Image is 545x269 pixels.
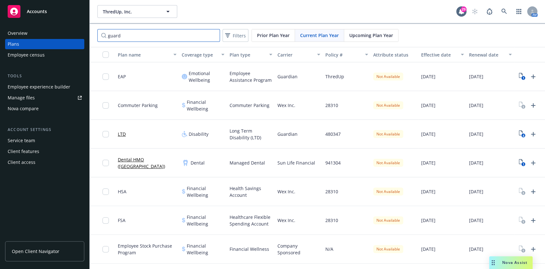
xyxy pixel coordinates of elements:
span: [DATE] [421,159,435,166]
div: Tools [5,73,84,79]
a: Service team [5,135,84,146]
button: Plan name [115,47,179,62]
span: EAP [118,73,126,80]
div: Plans [8,39,19,49]
span: 28310 [325,217,338,224]
span: Managed Dental [230,159,265,166]
a: View Plan Documents [517,100,527,111]
span: ThredUp, Inc. [103,8,158,15]
div: Not Available [373,130,403,138]
span: Nova Assist [502,260,527,265]
a: Report a Bug [483,5,496,18]
input: Toggle Row Selected [102,160,109,166]
button: Renewal date [466,47,514,62]
a: Upload Plan Documents [528,100,538,111]
div: Nova compare [8,104,39,114]
span: Wex Inc. [277,188,295,195]
span: Current Plan Year [300,32,339,39]
div: Not Available [373,188,403,196]
span: [DATE] [421,246,435,252]
button: Carrier [275,47,323,62]
a: Nova compare [5,104,84,114]
div: Not Available [373,159,403,167]
a: View Plan Documents [517,158,527,168]
button: ThredUp, Inc. [97,5,177,18]
div: Account settings [5,127,84,133]
text: 4 [522,134,524,138]
input: Toggle Row Selected [102,73,109,80]
span: Employee Assistance Program [230,70,272,83]
span: Guardian [277,131,298,137]
span: [DATE] [469,131,483,137]
span: [DATE] [469,217,483,224]
a: Client features [5,146,84,157]
input: Search by name [97,29,220,42]
a: View Plan Documents [517,244,527,254]
input: Toggle Row Selected [102,246,109,252]
div: Coverage type [182,51,217,58]
span: Wex Inc. [277,217,295,224]
div: Drag to move [489,256,497,269]
span: Financial Wellbeing [187,242,224,256]
span: Health Savings Account [230,185,272,198]
span: [DATE] [421,217,435,224]
div: Plan name [118,51,170,58]
span: [DATE] [469,246,483,252]
div: Not Available [373,101,403,109]
span: Wex Inc. [277,102,295,109]
span: Guardian [277,73,298,80]
span: [DATE] [421,102,435,109]
div: Not Available [373,216,403,224]
span: ThredUp [325,73,344,80]
span: [DATE] [469,73,483,80]
div: Renewal date [469,51,505,58]
a: View Plan Documents [517,72,527,82]
span: Accounts [27,9,47,14]
div: Overview [8,28,27,38]
a: Switch app [512,5,525,18]
span: [DATE] [469,102,483,109]
span: Sun Life Financial [277,159,315,166]
a: Upload Plan Documents [528,129,538,139]
div: Carrier [277,51,313,58]
span: Filters [224,31,247,40]
button: Policy # [323,47,371,62]
span: Emotional Wellbeing [189,70,224,83]
span: [DATE] [469,188,483,195]
div: Employee experience builder [8,82,70,92]
a: View Plan Documents [517,129,527,139]
button: Nova Assist [489,256,533,269]
div: Attribute status [373,51,416,58]
span: 941304 [325,159,341,166]
span: Long Term Disability (LTD) [230,127,272,141]
span: Healthcare Flexible Spending Account [230,214,272,227]
span: Filters [233,32,246,39]
span: Commuter Parking [118,102,158,109]
span: 28310 [325,188,338,195]
button: Filters [223,29,248,42]
a: Upload Plan Documents [528,244,538,254]
input: Toggle Row Selected [102,188,109,195]
a: Start snowing [468,5,481,18]
text: 1 [522,76,524,80]
span: Commuter Parking [230,102,269,109]
a: Accounts [5,3,84,20]
span: Financial Wellbeing [187,214,224,227]
span: [DATE] [469,159,483,166]
div: Policy # [325,51,361,58]
span: HSA [118,188,126,195]
span: Company Sponsored [277,242,320,256]
span: Dental [191,159,205,166]
div: 29 [461,6,466,12]
a: Client access [5,157,84,167]
a: Dental HMO ([GEOGRAPHIC_DATA]) [118,156,177,170]
input: Toggle Row Selected [102,102,109,109]
a: Upload Plan Documents [528,187,538,197]
a: Manage files [5,93,84,103]
a: Overview [5,28,84,38]
span: Financial Wellbeing [187,185,224,198]
span: 480347 [325,131,341,137]
span: N/A [325,246,333,252]
div: Client features [8,146,39,157]
div: Not Available [373,73,403,81]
